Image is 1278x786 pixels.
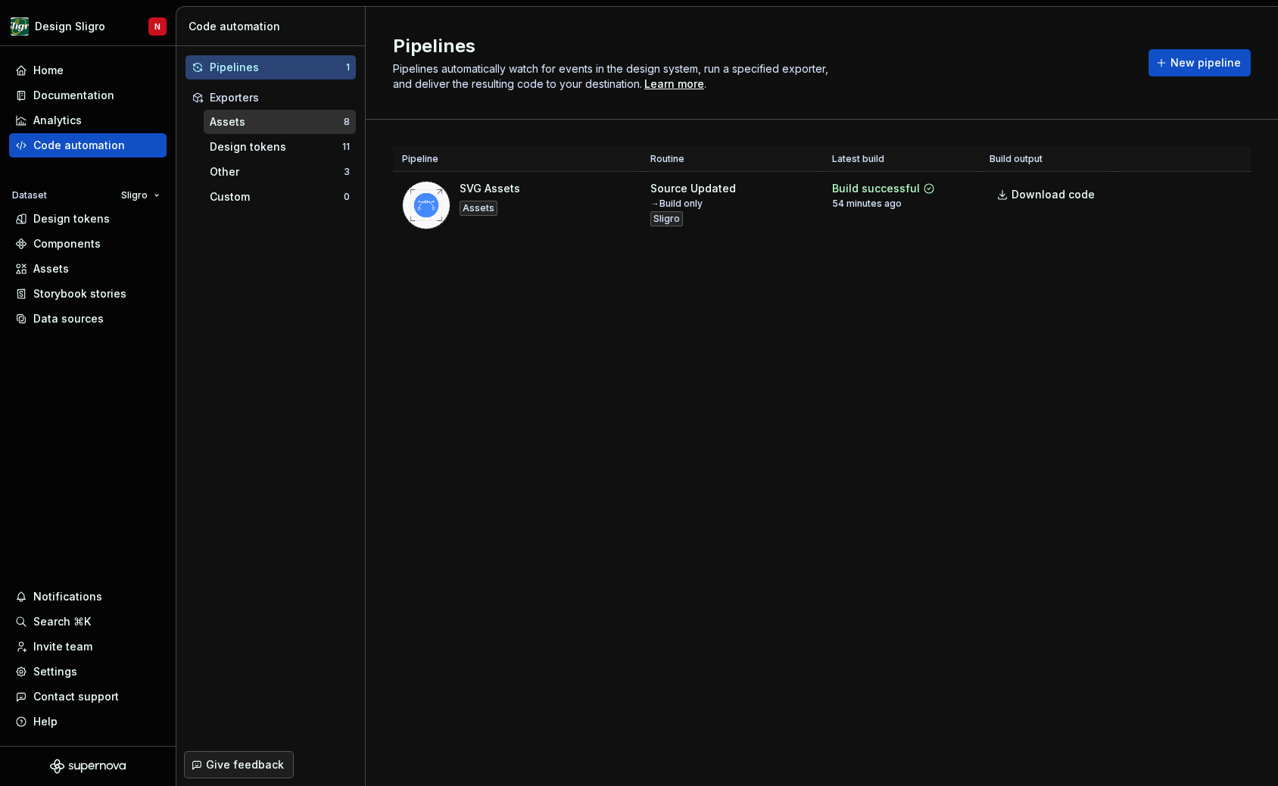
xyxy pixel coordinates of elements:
[12,189,47,201] div: Dataset
[344,191,350,203] div: 0
[11,17,29,36] img: 1515fa79-85a1-47b9-9547-3b635611c5f8.png
[185,55,356,80] button: Pipelines1
[9,660,167,684] a: Settings
[644,76,704,92] a: Learn more
[9,83,167,108] a: Documentation
[344,116,350,128] div: 8
[642,79,706,90] span: .
[9,610,167,634] button: Search ⌘K
[210,60,346,75] div: Pipelines
[204,185,356,209] button: Custom0
[33,63,64,78] div: Home
[342,141,350,153] div: 11
[393,62,831,90] span: Pipelines automatically watch for events in the design system, run a specified exporter, and deli...
[460,181,520,196] div: SVG Assets
[3,10,173,42] button: Design SligroN
[9,133,167,158] a: Code automation
[346,61,350,73] div: 1
[33,138,125,153] div: Code automation
[33,236,101,251] div: Components
[204,110,356,134] button: Assets8
[33,211,110,226] div: Design tokens
[210,90,350,105] div: Exporters
[1170,55,1241,70] span: New pipeline
[650,181,736,196] div: Source Updated
[9,585,167,609] button: Notifications
[823,147,980,172] th: Latest build
[189,19,359,34] div: Code automation
[154,20,161,33] div: N
[990,181,1105,208] a: Download code
[650,211,683,226] div: Sligro
[641,147,823,172] th: Routine
[650,198,703,210] div: → Build only
[33,614,91,629] div: Search ⌘K
[9,257,167,281] a: Assets
[121,189,148,201] span: Sligro
[33,311,104,326] div: Data sources
[9,282,167,306] a: Storybook stories
[184,751,294,778] button: Give feedback
[9,232,167,256] a: Components
[33,639,92,654] div: Invite team
[9,685,167,709] button: Contact support
[393,147,641,172] th: Pipeline
[50,759,126,774] svg: Supernova Logo
[210,189,344,204] div: Custom
[9,710,167,734] button: Help
[9,58,167,83] a: Home
[832,198,902,210] div: 54 minutes ago
[1011,187,1095,202] span: Download code
[9,108,167,133] a: Analytics
[344,166,350,178] div: 3
[204,160,356,184] button: Other3
[204,135,356,159] button: Design tokens11
[460,201,497,216] div: Assets
[33,261,69,276] div: Assets
[33,664,77,679] div: Settings
[114,185,167,206] button: Sligro
[9,307,167,331] a: Data sources
[210,139,342,154] div: Design tokens
[210,164,344,179] div: Other
[33,689,119,704] div: Contact support
[33,714,58,729] div: Help
[9,635,167,659] a: Invite team
[33,113,82,128] div: Analytics
[33,88,114,103] div: Documentation
[33,589,102,604] div: Notifications
[206,757,284,772] span: Give feedback
[33,286,126,301] div: Storybook stories
[9,207,167,231] a: Design tokens
[1149,49,1251,76] button: New pipeline
[980,147,1114,172] th: Build output
[210,114,344,129] div: Assets
[35,19,105,34] div: Design Sligro
[393,34,1130,58] h2: Pipelines
[832,181,920,196] div: Build successful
